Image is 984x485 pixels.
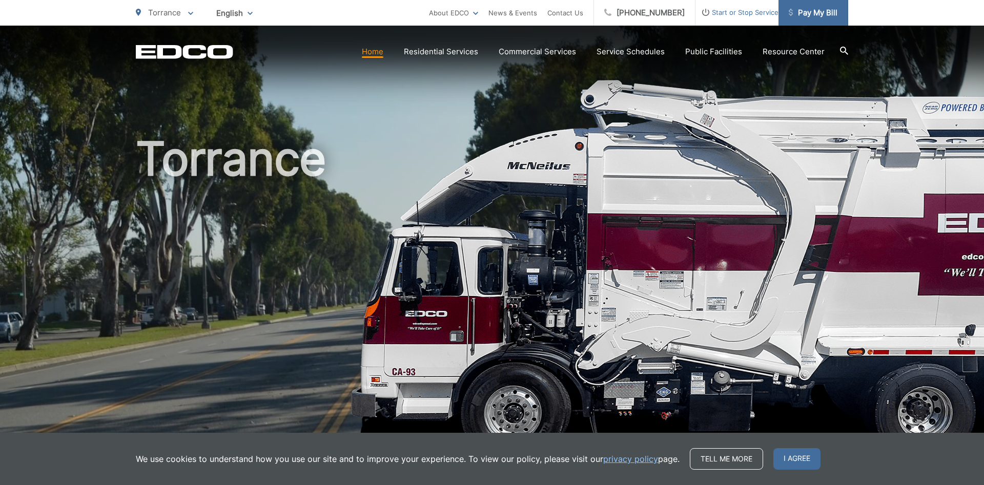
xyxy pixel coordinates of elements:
[603,453,658,465] a: privacy policy
[429,7,478,19] a: About EDCO
[136,133,848,457] h1: Torrance
[488,7,537,19] a: News & Events
[597,46,665,58] a: Service Schedules
[499,46,576,58] a: Commercial Services
[404,46,478,58] a: Residential Services
[789,7,837,19] span: Pay My Bill
[362,46,383,58] a: Home
[136,45,233,59] a: EDCD logo. Return to the homepage.
[209,4,260,22] span: English
[773,448,821,470] span: I agree
[136,453,680,465] p: We use cookies to understand how you use our site and to improve your experience. To view our pol...
[547,7,583,19] a: Contact Us
[690,448,763,470] a: Tell me more
[148,8,181,17] span: Torrance
[685,46,742,58] a: Public Facilities
[763,46,825,58] a: Resource Center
